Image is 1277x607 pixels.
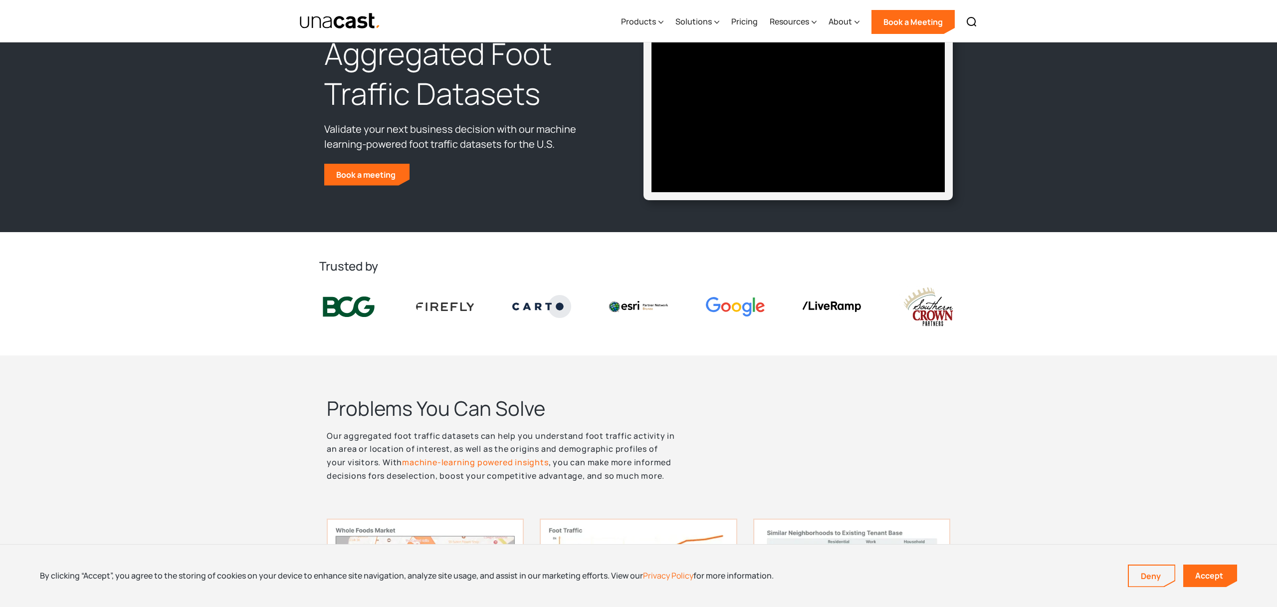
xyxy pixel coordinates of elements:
a: Book a Meeting [871,10,955,34]
div: Resources [770,1,817,42]
div: Solutions [675,15,712,27]
img: Carto logo [512,295,571,318]
div: By clicking “Accept”, you agree to the storing of cookies on your device to enhance site navigati... [40,570,774,581]
div: Products [621,15,656,27]
a: Pricing [731,1,758,42]
a: home [299,12,381,30]
img: Esri logo [609,301,668,312]
p: Our aggregated foot traffic datasets can help you understand foot traffic activity in an area or ... [327,429,678,483]
p: Validate your next business decision with our machine learning-powered foot traffic datasets for ... [324,122,607,152]
h2: Problems You Can Solve [327,395,950,421]
div: About [829,15,852,27]
a: machine-learning powered insights [402,457,548,468]
img: Unacast text logo [299,12,381,30]
a: Privacy Policy [643,570,693,581]
div: Resources [770,15,809,27]
img: liveramp logo [802,302,861,312]
a: Accept [1183,565,1237,587]
img: southern crown logo [899,286,958,327]
img: Google logo [706,297,765,316]
div: About [829,1,859,42]
a: Deny [1129,566,1175,587]
div: Products [621,1,663,42]
h2: Trusted by [319,258,958,274]
img: Search icon [966,16,978,28]
a: Book a meeting [324,164,410,186]
div: Solutions [675,1,719,42]
img: BCG logo [319,295,378,319]
img: Firefly Advertising logo [416,303,475,310]
h1: Aggregated Foot Traffic Datasets [324,34,607,114]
